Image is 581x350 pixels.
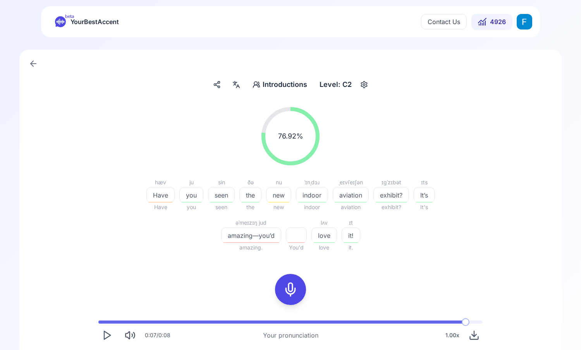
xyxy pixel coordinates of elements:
div: 0:07 / 0:08 [145,331,170,339]
button: Download audio [466,327,483,344]
div: ˈɪnˌdɔɹ [296,178,328,187]
span: 76.92 % [278,131,303,142]
button: seen [208,187,235,203]
button: Have [146,187,175,203]
div: nu [266,178,291,187]
span: it. [342,243,360,252]
span: you [180,191,203,200]
button: 4926 [471,14,512,29]
span: seen [208,191,234,200]
span: seen [208,203,235,212]
span: exhibit? [374,191,409,200]
button: Introductions [249,78,310,92]
span: you [179,203,203,212]
div: ˌeɪviˈeɪʃən [333,178,369,187]
div: ɪt [342,218,360,227]
span: love [311,243,337,252]
div: 1.00 x [442,327,462,343]
button: amazing—you’d [221,227,281,243]
span: Have [147,191,174,200]
button: it! [342,227,360,243]
span: love [312,231,337,240]
span: amazing. [221,243,281,252]
span: YourBestAccent [70,16,119,27]
span: It’s [414,191,434,200]
button: love [311,227,337,243]
span: Have [146,203,175,212]
span: the [240,191,261,200]
button: It’s [414,187,435,203]
button: Contact Us [421,14,467,29]
div: hæv [146,178,175,187]
span: You'd [286,243,307,252]
span: Introductions [263,79,307,90]
div: sin [208,178,235,187]
span: indoor [296,203,328,212]
a: betaYourBestAccent [49,16,125,27]
span: aviation [333,203,369,212]
span: indoor [296,191,328,200]
button: Level: C2 [316,78,370,92]
button: you [179,187,203,203]
span: it! [342,231,360,240]
button: Mute [122,327,139,344]
img: FB [517,14,532,29]
span: exhibit? [373,203,409,212]
span: beta [65,13,74,19]
span: It's [414,203,435,212]
span: aviation [333,191,368,200]
div: lʌv [311,218,337,227]
button: aviation [333,187,369,203]
div: Level: C2 [316,78,355,92]
button: exhibit? [373,187,409,203]
div: ðə [239,178,261,187]
span: the [239,203,261,212]
button: Play [98,327,115,344]
div: əˈmeɪzɪŋ jud [221,218,281,227]
div: ju [179,178,203,187]
button: new [266,187,291,203]
span: new [266,191,291,200]
div: ɪts [414,178,435,187]
div: ɪɡˈzɪbət [373,178,409,187]
span: 4926 [490,17,506,26]
span: amazing—you’d [222,231,281,240]
div: Your pronunciation [263,331,318,340]
button: indoor [296,187,328,203]
span: new [266,203,291,212]
button: the [239,187,261,203]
